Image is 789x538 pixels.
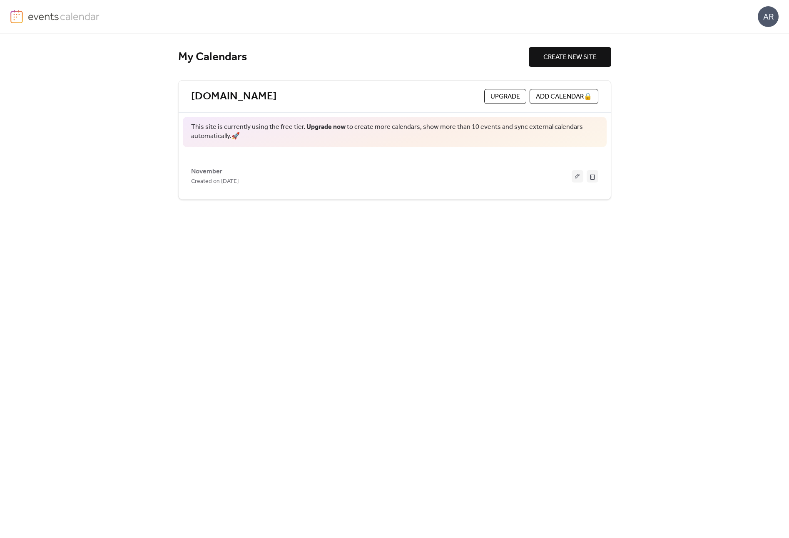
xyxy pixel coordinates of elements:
span: Upgrade [490,92,520,102]
img: logo [10,10,23,23]
a: November [191,169,222,174]
span: November [191,167,222,177]
a: Upgrade now [306,121,346,133]
span: CREATE NEW SITE [543,52,597,62]
div: AR [758,6,779,27]
div: My Calendars [178,50,529,64]
a: [DOMAIN_NAME] [191,90,277,104]
img: logo-type [28,10,100,22]
button: Upgrade [484,89,526,104]
span: Created on [DATE] [191,177,239,187]
button: CREATE NEW SITE [529,47,611,67]
span: This site is currently using the free tier. to create more calendars, show more than 10 events an... [191,123,598,141]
